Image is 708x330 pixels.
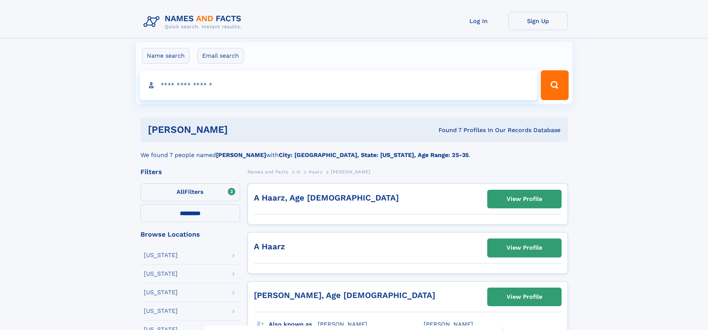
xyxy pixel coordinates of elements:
[279,151,469,158] b: City: [GEOGRAPHIC_DATA], State: [US_STATE], Age Range: 25-35
[488,190,561,208] a: View Profile
[297,167,300,176] a: H
[140,169,240,175] div: Filters
[148,125,333,134] h1: [PERSON_NAME]
[488,239,561,257] a: View Profile
[308,167,322,176] a: Haarz
[507,190,542,208] div: View Profile
[142,48,190,64] label: Name search
[140,183,240,201] label: Filters
[140,142,568,160] div: We found 7 people named with .
[488,288,561,306] a: View Profile
[254,242,285,251] a: A Haarz
[216,151,266,158] b: [PERSON_NAME]
[424,321,473,328] span: [PERSON_NAME]
[507,239,542,256] div: View Profile
[144,308,178,314] div: [US_STATE]
[331,169,371,174] span: [PERSON_NAME]
[318,321,367,328] span: [PERSON_NAME]
[140,12,248,32] img: Logo Names and Facts
[254,193,399,202] a: A Haarz, Age [DEMOGRAPHIC_DATA]
[449,12,508,30] a: Log In
[140,231,240,238] div: Browse Locations
[507,288,542,305] div: View Profile
[333,126,560,134] div: Found 7 Profiles In Our Records Database
[308,169,322,174] span: Haarz
[140,70,538,100] input: search input
[254,291,435,300] a: [PERSON_NAME], Age [DEMOGRAPHIC_DATA]
[144,252,178,258] div: [US_STATE]
[297,169,300,174] span: H
[177,188,184,195] span: All
[248,167,288,176] a: Names and Facts
[197,48,244,64] label: Email search
[144,271,178,277] div: [US_STATE]
[541,70,568,100] button: Search Button
[144,289,178,295] div: [US_STATE]
[508,12,568,30] a: Sign Up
